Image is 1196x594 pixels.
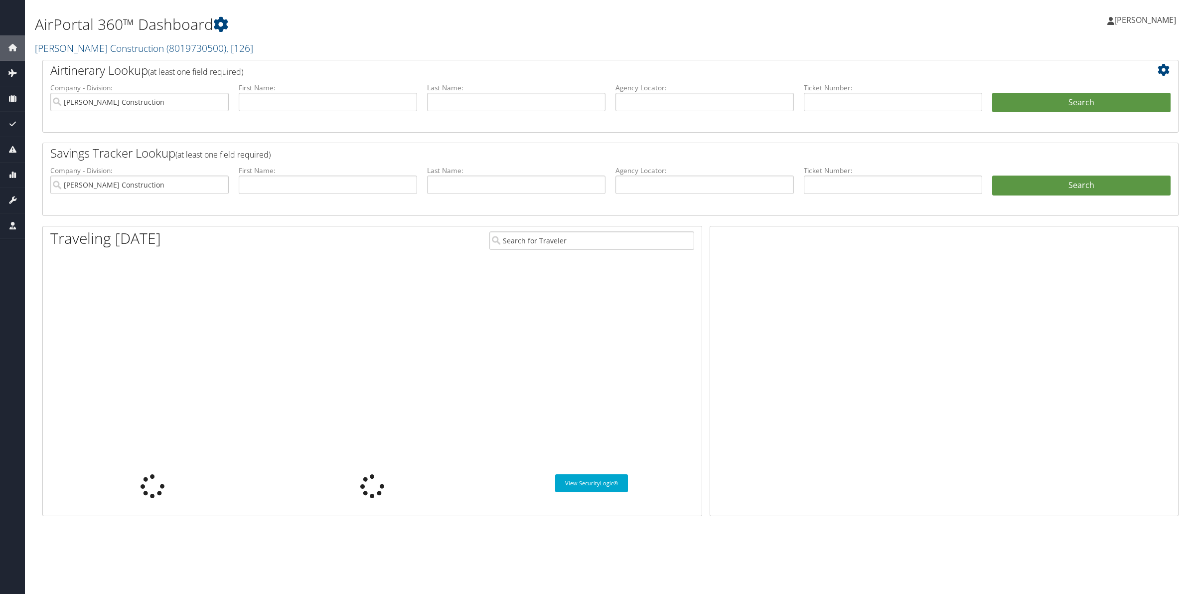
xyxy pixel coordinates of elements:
[226,41,253,55] span: , [ 126 ]
[615,83,794,93] label: Agency Locator:
[804,166,982,176] label: Ticket Number:
[50,228,161,249] h1: Traveling [DATE]
[50,176,229,194] input: search accounts
[50,62,1076,79] h2: Airtinerary Lookup
[148,66,243,77] span: (at least one field required)
[555,474,628,492] a: View SecurityLogic®
[615,166,794,176] label: Agency Locator:
[166,41,226,55] span: ( 8019730500 )
[992,93,1171,113] button: Search
[1114,14,1176,25] span: [PERSON_NAME]
[992,176,1171,196] a: Search
[427,83,605,93] label: Last Name:
[50,166,229,176] label: Company - Division:
[35,14,802,35] h1: AirPortal 360™ Dashboard
[50,83,229,93] label: Company - Division:
[427,166,605,176] label: Last Name:
[489,231,694,250] input: Search for Traveler
[50,145,1076,162] h2: Savings Tracker Lookup
[804,83,982,93] label: Ticket Number:
[239,166,417,176] label: First Name:
[35,41,253,55] a: [PERSON_NAME] Construction
[239,83,417,93] label: First Name:
[1107,5,1186,35] a: [PERSON_NAME]
[175,149,271,160] span: (at least one field required)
